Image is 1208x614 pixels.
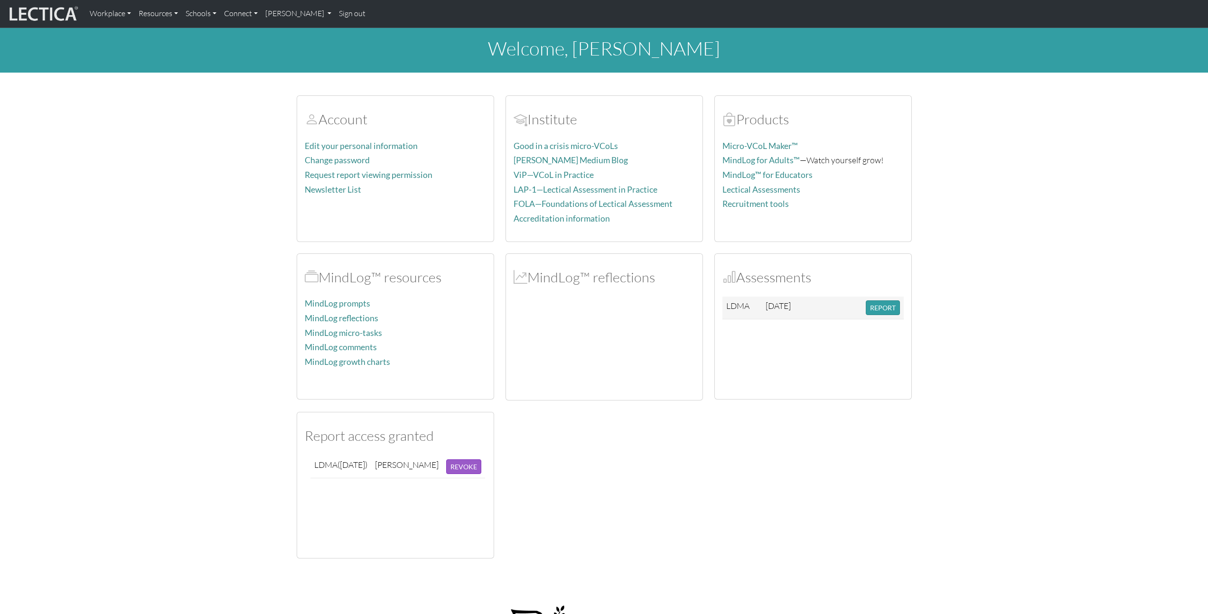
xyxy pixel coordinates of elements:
[305,298,370,308] a: MindLog prompts
[446,459,481,474] button: REVOKE
[866,300,900,315] button: REPORT
[766,300,791,311] span: [DATE]
[305,111,318,128] span: Account
[514,170,594,180] a: ViP—VCoL in Practice
[86,4,135,24] a: Workplace
[335,4,369,24] a: Sign out
[722,185,800,195] a: Lectical Assessments
[305,342,377,352] a: MindLog comments
[514,141,618,151] a: Good in a crisis micro-VCoLs
[305,328,382,338] a: MindLog micro-tasks
[722,155,800,165] a: MindLog for Adults™
[514,155,628,165] a: [PERSON_NAME] Medium Blog
[305,141,418,151] a: Edit your personal information
[514,269,527,286] span: MindLog
[722,199,789,209] a: Recruitment tools
[262,4,335,24] a: [PERSON_NAME]
[514,111,527,128] span: Account
[305,428,486,444] h2: Report access granted
[7,5,78,23] img: lecticalive
[305,111,486,128] h2: Account
[305,269,318,286] span: MindLog™ resources
[135,4,182,24] a: Resources
[514,111,695,128] h2: Institute
[722,269,904,286] h2: Assessments
[305,155,370,165] a: Change password
[337,459,367,470] span: ([DATE])
[514,199,673,209] a: FOLA—Foundations of Lectical Assessment
[722,269,736,286] span: Assessments
[220,4,262,24] a: Connect
[182,4,220,24] a: Schools
[305,357,390,367] a: MindLog growth charts
[722,141,798,151] a: Micro-VCoL Maker™
[310,456,371,478] td: LDMA
[722,170,813,180] a: MindLog™ for Educators
[305,185,361,195] a: Newsletter List
[722,111,904,128] h2: Products
[722,297,762,319] td: LDMA
[722,111,736,128] span: Products
[514,214,610,223] a: Accreditation information
[305,269,486,286] h2: MindLog™ resources
[305,313,378,323] a: MindLog reflections
[722,153,904,167] p: —Watch yourself grow!
[514,269,695,286] h2: MindLog™ reflections
[305,170,432,180] a: Request report viewing permission
[375,459,439,470] div: [PERSON_NAME]
[514,185,657,195] a: LAP-1—Lectical Assessment in Practice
